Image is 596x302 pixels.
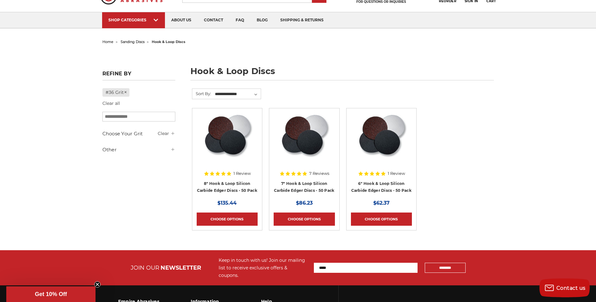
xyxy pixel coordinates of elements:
button: Contact us [539,278,590,297]
span: NEWSLETTER [161,264,201,271]
span: 1 Review [233,171,251,175]
h5: Refine by [102,71,175,80]
span: hook & loop discs [152,40,185,44]
span: 1 Review [388,171,405,175]
select: Sort By: [214,89,261,99]
a: sanding discs [121,40,145,44]
a: #36 Grit [102,88,130,97]
a: 8" Hook & Loop Silicon Carbide Edger Discs - 50 Pack [197,181,257,193]
a: Choose Options [351,213,412,226]
a: faq [229,12,250,28]
div: Get 10% OffClose teaser [6,286,96,302]
span: Contact us [556,285,586,291]
a: about us [165,12,198,28]
h5: Other [102,146,175,154]
button: Close teaser [94,281,101,288]
a: Silicon Carbide 6" Hook & Loop Edger Discs [351,113,412,174]
a: blog [250,12,274,28]
a: contact [198,12,229,28]
span: JOIN OUR [131,264,159,271]
span: Get 10% Off [35,291,67,297]
a: Clear all [102,100,120,106]
a: Choose Options [197,213,258,226]
img: Silicon Carbide 7" Hook & Loop Edger Discs [279,113,330,163]
a: 7" Hook & Loop Silicon Carbide Edger Discs - 50 Pack [274,181,334,193]
a: Silicon Carbide 7" Hook & Loop Edger Discs [274,113,335,174]
span: $86.23 [296,200,313,206]
img: Silicon Carbide 8" Hook & Loop Edger Discs [202,113,253,163]
img: Silicon Carbide 6" Hook & Loop Edger Discs [356,113,407,163]
a: 6" Hook & Loop Silicon Carbide Edger Discs - 50 Pack [351,181,412,193]
a: Clear [158,131,169,136]
a: Choose Options [274,213,335,226]
span: $62.37 [373,200,390,206]
a: shipping & returns [274,12,330,28]
label: Sort By: [192,89,211,98]
h1: hook & loop discs [190,67,494,80]
a: home [102,40,113,44]
span: $135.44 [217,200,237,206]
a: Silicon Carbide 8" Hook & Loop Edger Discs [197,113,258,174]
div: Keep in touch with us! Join our mailing list to receive exclusive offers & coupons. [219,256,308,279]
span: 7 Reviews [309,171,329,175]
h5: Choose Your Grit [102,130,175,138]
div: SHOP CATEGORIES [108,18,159,22]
